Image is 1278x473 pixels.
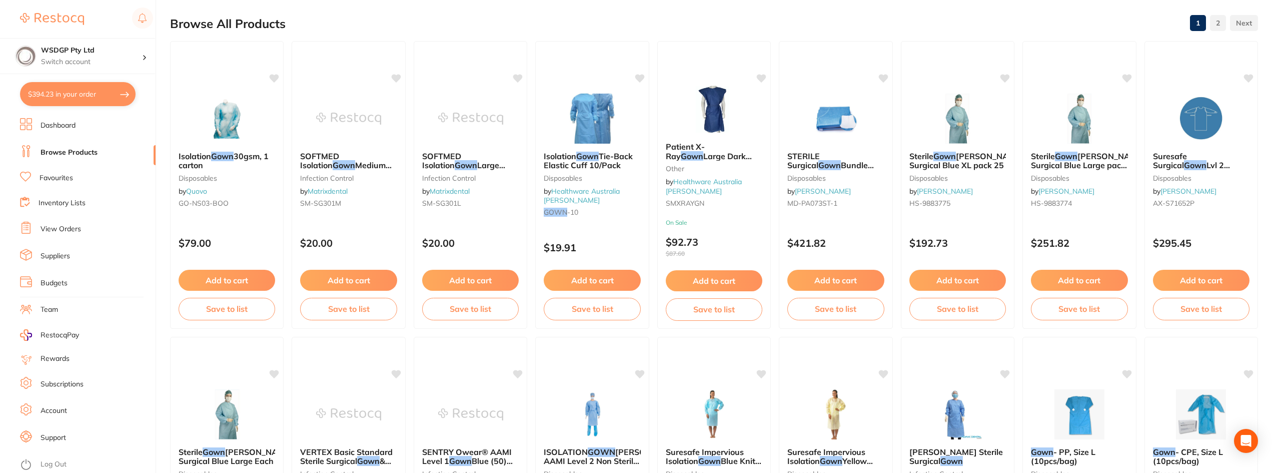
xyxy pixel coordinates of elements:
button: Add to cart [666,270,762,291]
em: Gown [818,160,841,170]
img: SOFTMED Isolation Gown Large Level 1 (10) AAMI Level 1 [438,94,503,144]
a: Browse Products [41,148,98,158]
button: Save to list [666,298,762,320]
small: On Sale [666,219,762,226]
span: by [1153,187,1216,196]
span: HS-9883774 [1031,199,1072,208]
a: [PERSON_NAME] [1038,187,1094,196]
b: Isolation Gown Tie-Back Elastic Cuff 10/Pack [544,152,640,170]
b: Isolation Gown 30gsm, 1 carton [179,152,275,170]
button: Add to cart [1031,270,1127,291]
span: Bundle Pack of 30 [787,160,874,179]
span: [PERSON_NAME] Surgical Blue Large pack 25 [1031,151,1145,180]
em: GOWN [588,447,615,457]
a: Favourites [40,173,73,183]
p: $20.00 [422,237,519,249]
b: SOFTMED Isolation Gown Medium Level 1 (10) AAMI Level 1 [300,152,397,170]
a: Support [41,433,66,443]
a: Quovo [186,187,207,196]
span: Suresafe Impervious Isolation [666,447,744,466]
em: Gown [449,456,472,466]
em: Gown [820,456,842,466]
small: infection control [300,174,397,182]
b: Suresafe Surgical Gown Lvl 2 Sterile M 2 x PT 36 pack [1153,152,1249,170]
b: Gown - CPE, Size L (10pcs/bag) [1153,447,1249,466]
span: by [422,187,470,196]
small: Disposables [544,174,640,182]
a: Healthware Australia [PERSON_NAME] [666,177,742,195]
button: Add to cart [1153,270,1249,291]
b: SENTRY Owear® AAMI Level 1 Gown Blue (50) Tie-Back, Splash Resistant [422,447,519,466]
button: Log Out [20,457,153,473]
div: Open Intercom Messenger [1234,429,1258,453]
b: SOFTMED Isolation Gown Large Level 1 (10) AAMI Level 1 [422,152,519,170]
img: Patient X-Ray Gown Large Dark Blue 100gowns/Carton [681,84,746,134]
a: Log Out [41,459,67,469]
span: Sterile [1031,151,1055,161]
span: SENTRY Owear® AAMI Level 1 [422,447,512,466]
a: 2 [1210,13,1226,33]
a: [PERSON_NAME] [1160,187,1216,196]
em: Gown [1031,447,1053,457]
em: Gown [681,151,703,161]
small: infection control [422,174,519,182]
span: Large Dark Blue 100gowns/Carton [666,151,754,170]
a: [PERSON_NAME] [795,187,851,196]
span: by [1031,187,1094,196]
a: Healthware Australia [PERSON_NAME] [544,187,620,205]
a: Budgets [41,278,68,288]
a: RestocqPay [20,329,79,341]
span: by [666,177,742,195]
em: GOWN [544,208,567,217]
p: $19.91 [544,242,640,253]
a: Restocq Logo [20,8,84,31]
b: Sterile Gown HENRY SCHEIN Surgical Blue XL pack 25 [909,152,1006,170]
b: STERILE Surgical Gown Bundle Pack of 30 [787,152,884,170]
a: 1 [1190,13,1206,33]
em: Gown [211,151,234,161]
a: View Orders [41,224,81,234]
p: $92.73 [666,236,762,257]
b: Gown - PP, Size L (10pcs/bag) [1031,447,1127,466]
span: HS-9883775 [909,199,950,208]
b: Suresafe Impervious Isolation Gown Blue Knit Cuff 50 pack [666,447,762,466]
span: - PP, Size L (10pcs/bag) [1031,447,1095,466]
h4: WSDGP Pty Ltd [41,46,142,56]
span: Patient X-Ray [666,142,705,161]
small: disposables [909,174,1006,182]
a: Inventory Lists [39,198,86,208]
em: Gown [933,151,956,161]
span: Tie-Back Elastic Cuff 10/Pack [544,151,633,170]
small: disposables [787,174,884,182]
a: Subscriptions [41,379,84,389]
button: Save to list [909,298,1006,320]
b: Suresafe Impervious Isolation Gown Yellow Knit Cuff 50 pack [787,447,884,466]
em: Gown [576,151,599,161]
a: Dashboard [41,121,76,131]
small: disposables [1153,174,1249,182]
em: Gown [357,456,380,466]
b: Defries Sterile Surgical Gown [909,447,1006,466]
span: by [179,187,207,196]
img: Sterile Gown HENRY SCHEIN Surgical Blue XL pack 25 [925,94,990,144]
span: - CPE, Size L (10pcs/bag) [1153,447,1223,466]
span: Lvl 2 Sterile M 2 x PT 36 pack [1153,160,1244,179]
button: Add to cart [179,270,275,291]
img: Sterile Gown HENRY SCHEIN Surgical Blue Large Each [195,389,260,439]
a: Account [41,406,67,416]
span: Isolation [179,151,211,161]
img: Sterile Gown HENRY SCHEIN Surgical Blue Large pack 25 [1047,94,1112,144]
p: $20.00 [300,237,397,249]
button: $394.23 in your order [20,82,136,106]
span: VERTEX Basic Standard Sterile Surgical [300,447,393,466]
span: SMXRAYGN [666,199,704,208]
img: Gown - PP, Size L (10pcs/bag) [1047,389,1112,439]
button: Add to cart [422,270,519,291]
span: [PERSON_NAME] Sterile Surgical [909,447,1003,466]
button: Save to list [544,298,640,320]
img: Isolation Gown Tie-Back Elastic Cuff 10/Pack [560,94,625,144]
b: VERTEX Basic Standard Sterile Surgical Gown & Towel Large (20) AAMI Level 2 [300,447,397,466]
span: SM-SG301M [300,199,341,208]
p: $295.45 [1153,237,1249,249]
span: Sterile [179,447,203,457]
